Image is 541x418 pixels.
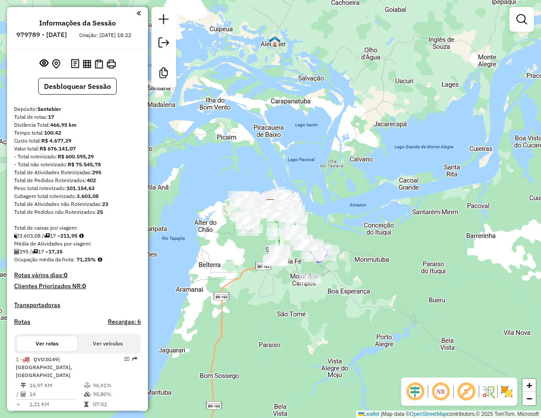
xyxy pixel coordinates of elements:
[60,232,77,239] strong: 211,95
[136,8,141,18] a: Clique aqui para minimizar o painel
[267,193,289,202] div: Atividade não roteirizada - L ADRIEL DUARTE ALVE
[279,190,294,206] img: Porto
[44,129,61,136] strong: 100:42
[259,200,281,209] div: Atividade não roteirizada - A L F DA ROCHA COMER
[276,194,298,202] div: Atividade não roteirizada - FRANCEILSON CARDOSO
[29,400,84,409] td: 1,21 KM
[14,145,141,153] div: Valor total:
[14,301,141,309] h4: Transportadoras
[102,201,108,207] strong: 23
[29,381,84,390] td: 16,97 KM
[16,356,72,378] span: 1 -
[33,356,58,363] span: QVO3G49
[265,199,276,210] img: Santabier
[84,392,91,397] i: % de utilização da cubagem
[14,169,141,176] div: Total de Atividades Roteirizadas:
[77,336,138,351] button: Ver veículos
[84,402,88,407] i: Tempo total em rota
[456,381,477,402] span: Exibir rótulo
[69,57,81,71] button: Logs desbloquear sessão
[92,381,137,390] td: 96,41%
[37,106,61,112] strong: Santabier
[14,105,141,113] div: Depósito:
[92,169,101,176] strong: 295
[92,400,137,409] td: 07:02
[155,34,173,54] a: Exportar sessão
[14,153,141,161] div: - Total roteirizado:
[41,137,71,144] strong: R$ 4.677,29
[14,282,141,290] h4: Clientes Priorizados NR:
[299,275,321,284] div: Atividade não roteirizada - Maria Da Concei��o D
[77,256,96,263] strong: 71,25%
[21,392,26,397] i: Total de Atividades
[21,383,26,388] i: Distância Total
[500,385,514,399] img: Exibir/Ocultar setores
[513,11,530,28] a: Exibir filtros
[40,145,76,152] strong: R$ 676.141,07
[14,137,141,145] div: Custo total:
[93,58,105,70] button: Visualizar Romaneio
[526,393,532,404] span: −
[14,129,141,137] div: Tempo total:
[155,64,173,84] a: Criar modelo
[270,191,292,199] div: Atividade não roteirizada - A L F DA ROCHA COMER
[108,318,141,326] h4: Recargas: 6
[17,336,77,351] button: Ver rotas
[48,114,54,120] strong: 17
[97,209,103,215] strong: 25
[48,248,63,255] strong: 17,35
[14,176,141,184] div: Total de Pedidos Roteirizados:
[79,233,84,238] i: Meta Caixas/viagem: 1,00 Diferença: 210,95
[430,381,451,402] span: Ocultar NR
[358,411,379,417] a: Leaflet
[267,223,289,231] div: Atividade não roteirizada - JOSE XIMENES AGUIAR
[14,256,75,263] span: Ocupação média da frota:
[155,11,173,30] a: Nova sessão e pesquisa
[64,271,67,279] strong: 0
[39,19,116,27] h4: Informações da Sessão
[58,153,94,160] strong: R$ 600.595,29
[50,57,62,71] button: Centralizar mapa no depósito ou ponto de apoio
[76,31,135,39] div: Criação: [DATE] 18:22
[81,58,93,70] button: Visualizar relatório de Roteirização
[381,411,382,417] span: |
[14,248,141,256] div: 295 / 17 =
[82,282,86,290] strong: 0
[269,36,280,47] img: Alenquer
[526,380,532,391] span: +
[14,224,141,232] div: Total de caixas por viagem:
[92,390,137,399] td: 90,80%
[14,121,141,129] div: Distância Total:
[16,390,20,399] td: /
[105,58,118,70] button: Imprimir Rotas
[523,379,536,392] a: Zoom in
[98,257,102,262] em: Média calculada utilizando a maior ocupação (%Peso ou %Cubagem) de cada rota da sessão. Rotas cro...
[275,193,297,202] div: Atividade não roteirizada - DOUGLAS VILELA
[14,113,141,121] div: Total de rotas:
[14,208,141,216] div: Total de Pedidos não Roteirizados:
[275,193,297,202] div: Atividade não roteirizada - LUIS EDUARDO GATO LO
[14,184,141,192] div: Peso total roteirizado:
[410,411,447,417] a: OpenStreetMap
[38,57,50,71] button: Exibir sessão original
[14,240,141,248] div: Média de Atividades por viagem:
[405,381,426,402] span: Ocultar deslocamento
[50,121,77,128] strong: 466,95 km
[481,385,495,399] img: Fluxo de ruas
[16,31,67,39] h6: 979789 - [DATE]
[77,193,99,199] strong: 3.603,08
[132,356,137,362] em: Rota exportada
[16,400,20,409] td: =
[16,356,72,378] span: | [GEOGRAPHIC_DATA], [GEOGRAPHIC_DATA]
[14,233,19,238] i: Cubagem total roteirizado
[44,233,50,238] i: Total de rotas
[14,271,141,279] h4: Rotas vários dias:
[14,318,30,326] a: Rotas
[84,383,91,388] i: % de utilização do peso
[14,192,141,200] div: Cubagem total roteirizado:
[38,78,117,95] button: Desbloquear Sessão
[523,392,536,405] a: Zoom out
[124,356,129,362] em: Opções
[14,161,141,169] div: - Total não roteirizado:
